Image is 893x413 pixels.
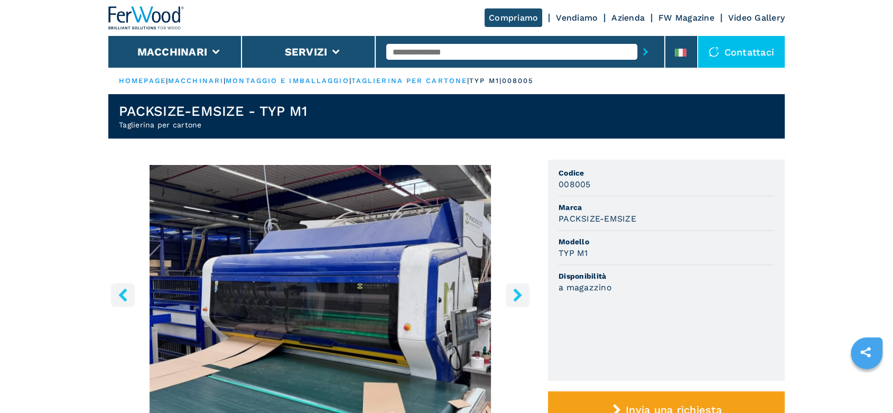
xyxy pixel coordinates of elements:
[469,76,502,86] p: typ m1 |
[119,120,307,130] h2: Taglierina per cartone
[728,13,785,23] a: Video Gallery
[559,281,612,293] h3: a magazzino
[658,13,714,23] a: FW Magazine
[349,77,351,85] span: |
[559,178,591,190] h3: 008005
[559,236,774,247] span: Modello
[224,77,226,85] span: |
[559,213,636,225] h3: PACKSIZE-EMSIZE
[119,77,166,85] a: HOMEPAGE
[559,168,774,178] span: Codice
[559,271,774,281] span: Disponibilità
[467,77,469,85] span: |
[485,8,542,27] a: Compriamo
[108,6,184,30] img: Ferwood
[709,47,719,57] img: Contattaci
[166,77,168,85] span: |
[848,365,885,405] iframe: Chat
[637,40,654,64] button: submit-button
[284,45,327,58] button: Servizi
[226,77,349,85] a: montaggio e imballaggio
[168,77,224,85] a: macchinari
[611,13,645,23] a: Azienda
[506,283,529,307] button: right-button
[556,13,598,23] a: Vendiamo
[137,45,208,58] button: Macchinari
[852,339,879,365] a: sharethis
[119,103,307,120] h1: PACKSIZE-EMSIZE - TYP M1
[559,247,588,259] h3: TYP M1
[502,76,534,86] p: 008005
[559,202,774,213] span: Marca
[698,36,785,68] div: Contattaci
[111,283,135,307] button: left-button
[351,77,467,85] a: taglierina per cartone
